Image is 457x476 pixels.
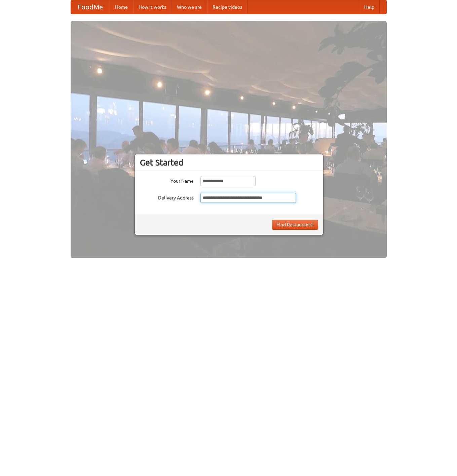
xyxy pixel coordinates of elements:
a: How it works [133,0,172,14]
a: Recipe videos [207,0,247,14]
h3: Get Started [140,157,318,168]
a: Home [110,0,133,14]
button: Find Restaurants! [272,220,318,230]
a: Who we are [172,0,207,14]
label: Delivery Address [140,193,194,201]
a: FoodMe [71,0,110,14]
label: Your Name [140,176,194,184]
a: Help [359,0,380,14]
